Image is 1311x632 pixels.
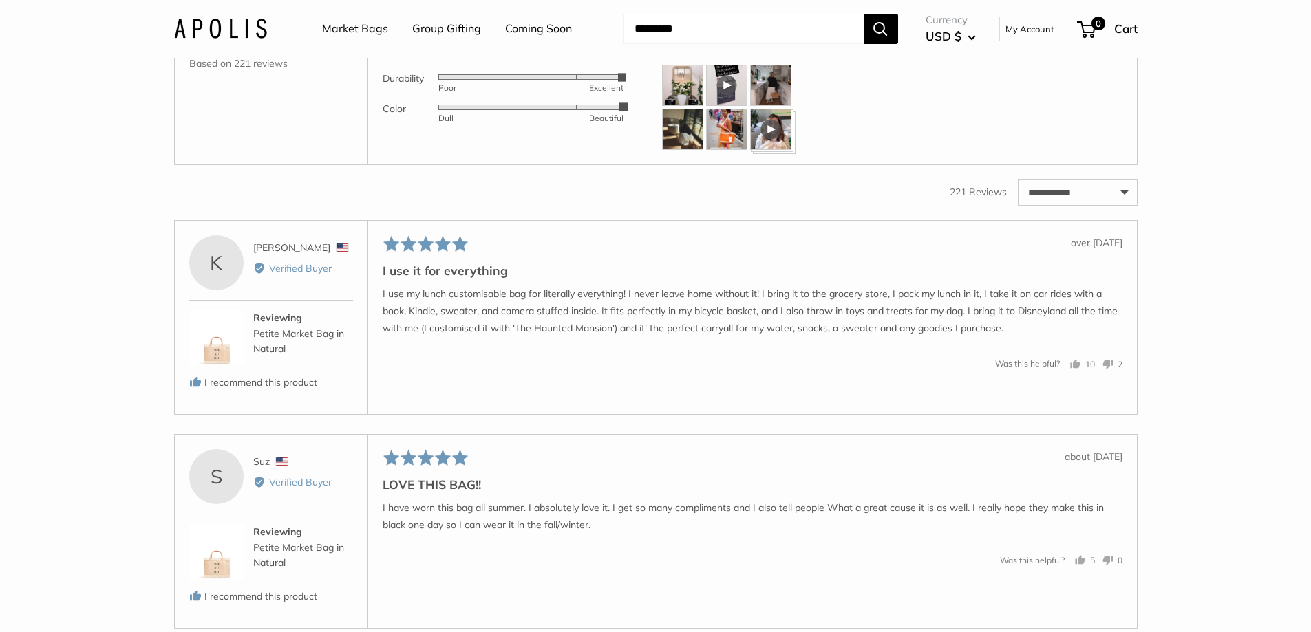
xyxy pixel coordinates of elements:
[662,109,703,150] img: Open user-uploaded photo and review in a modal
[189,524,244,579] img: Petite Market Bag in Natural
[322,19,388,39] a: Market Bags
[253,241,330,254] span: [PERSON_NAME]
[1078,18,1138,40] a: 0 Cart
[950,184,1007,199] div: 221 Reviews
[926,29,961,43] span: USD $
[189,310,244,365] img: Petite Market Bag in Natural
[383,499,1122,534] p: I have worn this bag all summer. I absolutely love it. I get so many compliments and I also tell ...
[383,262,1122,279] h2: I use it for everything
[505,19,572,39] a: Coming Soon
[1075,554,1095,567] button: Yes
[189,589,353,604] div: I recommend this product
[189,235,244,290] div: K
[995,359,1060,369] span: Was this helpful?
[336,243,350,253] span: United States
[1097,554,1122,567] button: No
[1097,358,1122,371] button: No
[275,457,289,467] span: United States
[1065,450,1122,463] span: about [DATE]
[253,327,344,355] a: Petite Market Bag in Natural
[1000,555,1065,565] span: Was this helpful?
[383,285,1122,338] p: I use my lunch customisable bag for literally everything! I never leave home without it! I bring ...
[383,65,623,124] table: Product attribute rating averages
[11,580,147,621] iframe: Sign Up via Text for Offers
[706,109,747,150] img: Open user-uploaded photo and review in a modal
[926,25,976,47] button: USD $
[253,475,352,490] div: Verified Buyer
[189,56,353,71] div: Based on 221 reviews
[662,65,703,106] img: Open user-uploaded photo and review in a modal
[1091,17,1105,30] span: 0
[531,84,623,92] div: Excellent
[531,114,623,122] div: Beautiful
[864,14,898,44] button: Search
[438,114,531,122] div: Dull
[383,65,438,94] td: Durability
[412,19,481,39] a: Group Gifting
[253,261,352,276] div: Verified Buyer
[383,476,1122,493] h2: LOVE THIS BAG!!
[253,455,270,468] span: Suz
[623,14,864,44] input: Search...
[1070,358,1095,371] button: Yes
[253,310,352,325] div: Reviewing
[750,65,791,106] img: Open user-uploaded photo and review in a modal
[383,95,438,124] td: Color
[174,19,267,39] img: Apolis
[926,10,976,30] span: Currency
[253,541,344,569] a: Petite Market Bag in Natural
[1071,237,1122,249] span: over [DATE]
[253,524,352,539] div: Reviewing
[1005,21,1054,37] a: My Account
[1114,21,1138,36] span: Cart
[189,449,244,504] div: S
[189,375,353,390] div: I recommend this product
[438,84,531,92] div: Poor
